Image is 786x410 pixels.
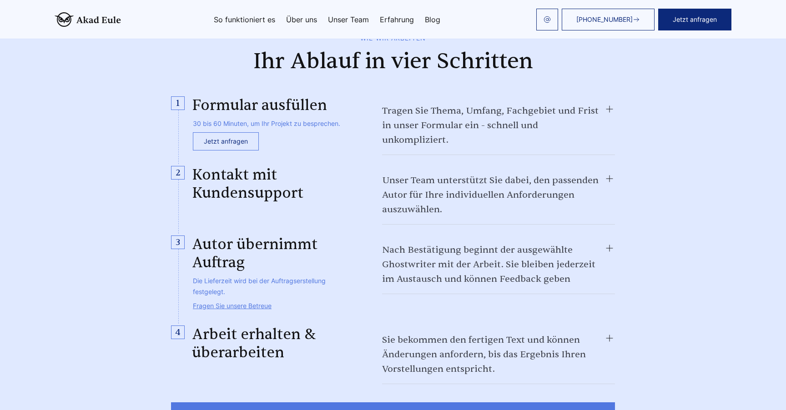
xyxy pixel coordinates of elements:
summary: Tragen Sie Thema, Umfang, Fachgebiet und Frist in unser Formular ein - schnell und unkompliziert. [382,104,615,147]
a: Über uns [286,16,317,23]
span: [PHONE_NUMBER] [576,16,633,23]
h3: Autor übernimmt Auftrag [171,235,342,272]
button: Jetzt anfragen [658,9,731,30]
img: logo [55,12,121,27]
span: Jetzt anfragen [204,137,248,145]
summary: Unser Team unterstützt Sie dabei, den passenden Autor für Ihre individuellen Anforderungen auszuw... [382,173,615,217]
h3: Arbeit erhalten & überarbeiten [171,325,342,362]
span: 30 bis 60 Minuten [193,120,247,127]
a: So funktioniert es [214,16,275,23]
a: Unser Team [328,16,369,23]
a: Jetzt anfragen [193,132,259,150]
a: [PHONE_NUMBER] [562,9,655,30]
a: Fragen Sie unsere Betreue [193,302,272,310]
a: Blog [425,16,440,23]
h3: Formular ausfüllen [171,96,342,115]
a: Erfahrung [380,16,414,23]
summary: Nach Bestätigung beginnt der ausgewählte Ghostwriter mit der Arbeit. Sie bleiben jederzeit im Aus... [382,243,615,286]
img: email [544,16,551,23]
summary: Sie bekommen den fertigen Text und können Änderungen anfordern, bis das Ergebnis Ihren Vorstellun... [382,333,615,376]
span: , um Ihr Projekt zu besprechen. [247,120,340,127]
h3: Kontakt mit Kundensupport [171,166,342,202]
span: Die Lieferzeit wird bei der Auftragserstellung festgelegt. [193,277,326,295]
h2: Ihr Ablauf in vier Schritten [171,49,615,74]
